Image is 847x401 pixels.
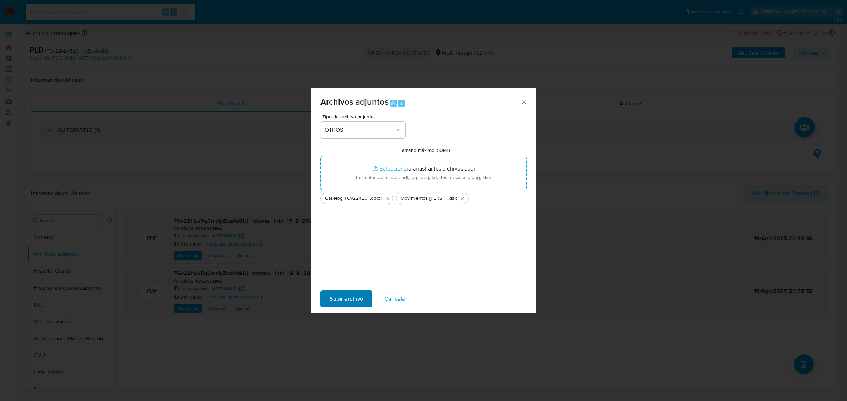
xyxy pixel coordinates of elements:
[320,95,389,108] span: Archivos adjuntos
[325,127,394,134] span: OTROS
[320,190,527,204] ul: Archivos seleccionados
[322,114,407,119] span: Tipo de archivo adjunto
[400,147,450,153] label: Tamaño máximo: 50MB
[320,122,405,138] button: OTROS
[384,291,407,307] span: Cancelar
[325,195,370,202] span: Caselog TGv22hLw5qCmsIyZxuAb8IJj_2025_08_19_20_12_46
[391,100,397,106] span: Alt
[330,291,363,307] span: Subir archivo
[370,195,382,202] span: .docx
[400,100,403,106] span: a
[447,195,457,202] span: .xlsx
[383,194,391,203] button: Eliminar Caselog TGv22hLw5qCmsIyZxuAb8IJj_2025_08_19_20_12_46.docx
[375,290,416,307] button: Cancelar
[320,290,372,307] button: Subir archivo
[521,98,527,105] button: Cerrar
[458,194,467,203] button: Eliminar Movimientos Noelia Anahi Orsini - User ID 467824813.xlsx
[401,195,447,202] span: Movimientos [PERSON_NAME] [PERSON_NAME] - User ID 467824813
